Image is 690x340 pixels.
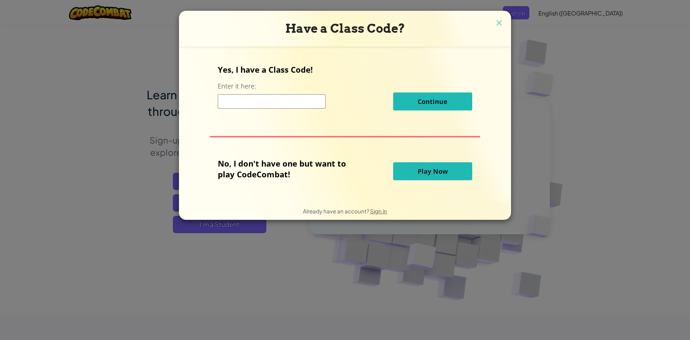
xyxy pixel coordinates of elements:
[494,18,504,29] img: close icon
[218,64,472,75] p: Yes, I have a Class Code!
[418,167,448,176] span: Play Now
[393,162,472,180] button: Play Now
[218,82,256,91] label: Enter it here:
[303,208,370,214] span: Already have an account?
[370,208,387,214] a: Sign in
[218,158,357,180] p: No, I don't have one but want to play CodeCombat!
[285,21,405,36] span: Have a Class Code?
[418,97,447,106] span: Continue
[393,92,472,110] button: Continue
